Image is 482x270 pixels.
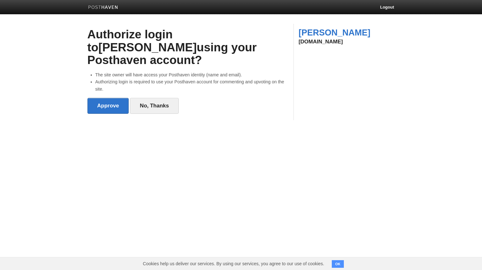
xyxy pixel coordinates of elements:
[88,5,118,10] img: Posthaven-bar
[87,28,289,67] h2: Authorize login to using your Posthaven account?
[130,98,179,114] a: No, Thanks
[299,39,343,45] a: [DOMAIN_NAME]
[137,257,331,270] span: Cookies help us deliver our services. By using our services, you agree to our use of cookies.
[98,41,196,54] strong: [PERSON_NAME]
[299,28,370,37] a: [PERSON_NAME]
[87,98,129,114] input: Approve
[95,78,289,93] li: Authorizing login is required to use your Posthaven account for commenting and upvoting on the site.
[332,260,344,268] button: OK
[95,71,289,78] li: The site owner will have access your Posthaven identity (name and email).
